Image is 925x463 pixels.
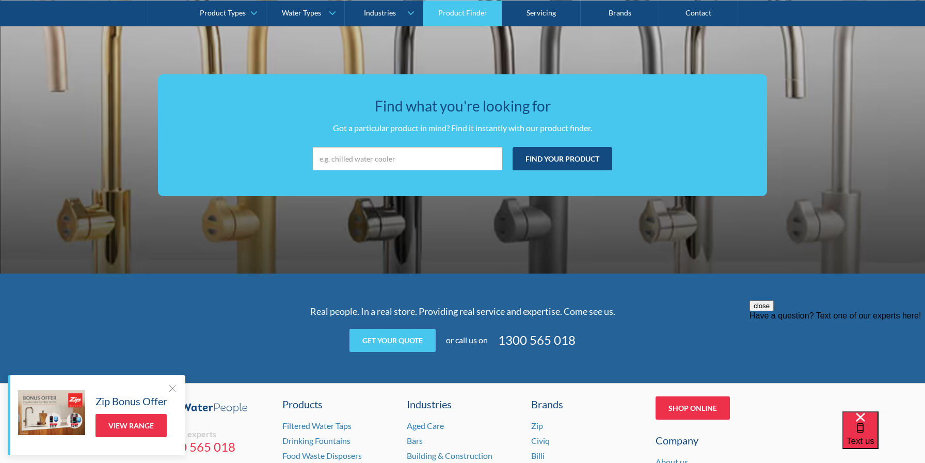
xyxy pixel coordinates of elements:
p: Got a particular product in mind? Find it instantly with our product finder. [179,122,746,134]
div: Product Types [200,8,246,17]
a: Food Waste Disposers [282,451,362,460]
p: Real people. In a real store. Providing real service and expertise. Come see us. [261,305,664,318]
a: Aged Care [407,421,444,430]
iframe: podium webchat widget bubble [842,411,925,463]
a: Billi [531,451,545,460]
h3: Find what you're looking for [179,95,746,117]
div: Call the experts [158,429,269,439]
a: Products [282,396,394,412]
a: Zip [531,421,543,430]
a: Filtered Water Taps [282,421,352,430]
a: Drinking Fountains [282,436,350,445]
div: Water Types [282,8,321,17]
a: Shop Online [656,396,730,420]
iframe: podium webchat widget prompt [749,300,925,424]
div: Company [656,433,767,448]
input: e.g. chilled water cooler [313,147,502,170]
img: Zip Bonus Offer [18,390,85,435]
div: Brands [531,396,643,412]
a: Industries [407,396,518,412]
a: Bars [407,436,423,445]
a: 1300 565 018 [498,331,576,349]
a: Get your quote [349,329,436,352]
a: 1300 565 018 [158,439,269,455]
a: Civiq [531,436,550,445]
a: Building & Construction [407,451,492,460]
div: or call us on [446,334,488,346]
a: View Range [95,414,167,437]
div: Industries [364,8,396,17]
input: Find your product [513,147,612,170]
h5: Zip Bonus Offer [95,393,167,409]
